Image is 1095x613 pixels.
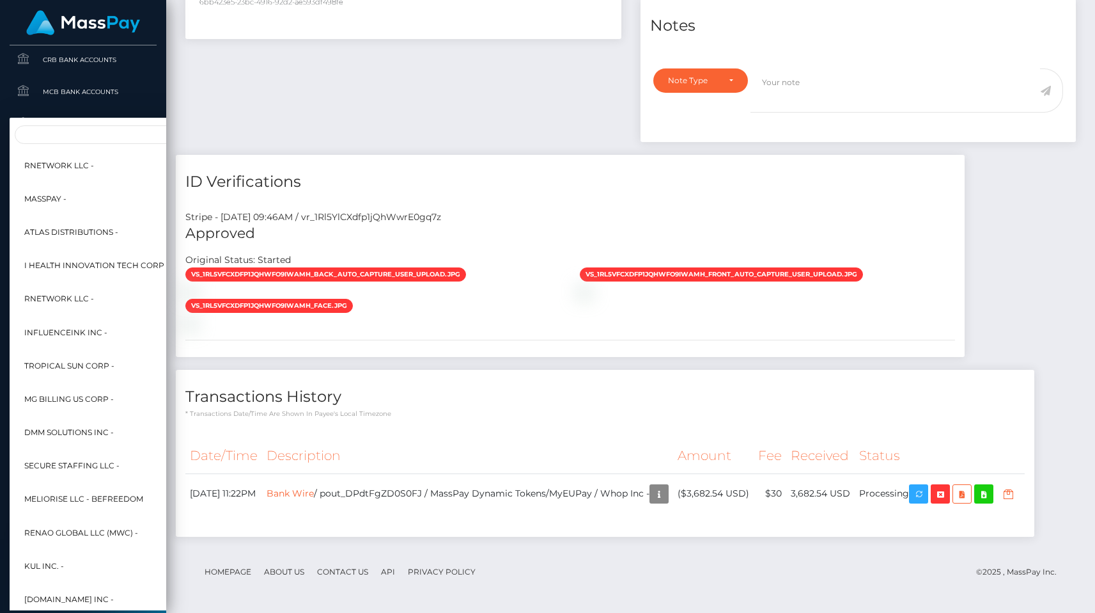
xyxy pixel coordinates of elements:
a: Contact Us [312,562,373,582]
span: Meliorise LLC - BEfreedom [24,491,143,507]
h5: Approved [185,224,955,244]
th: Fee [754,438,786,474]
input: Search [15,125,296,144]
span: MG Billing US Corp - [24,391,114,408]
img: MassPay Logo [26,10,140,35]
span: RNetwork LLC - [24,157,94,174]
span: MyEUPay Bank Accounts [15,116,151,131]
span: Kul Inc. - [24,558,64,575]
th: Received [786,438,855,474]
span: vs_1Rl5VfCXdfp1jQhWFO9IwamH_back_auto_capture_user_upload.jpg [185,267,466,282]
p: * Transactions date/time are shown in payee's local timezone [185,409,1025,418]
th: Date/Time [185,438,262,474]
td: / pout_DPdtFgZD0S0FJ / MassPay Dynamic Tokens/MyEUPay / Whop Inc - [262,474,673,514]
th: Amount [673,438,754,474]
a: Homepage [199,562,256,582]
span: I HEALTH INNOVATION TECH CORP - [24,257,169,274]
th: Status [855,438,1025,474]
span: [DOMAIN_NAME] INC - [24,591,114,608]
span: DMM Solutions Inc - [24,424,114,441]
h4: Notes [650,15,1067,37]
span: InfluenceInk Inc - [24,324,107,341]
a: About Us [259,562,309,582]
img: vr_1Rl5YlCXdfp1jQhWwrE0gq7zfile_1Rl5YfCXdfp1jQhW2k7aSFtB [185,318,196,328]
h4: Transactions History [185,386,1025,408]
span: CRB Bank Accounts [15,52,151,67]
h7: Original Status: Started [185,254,291,266]
span: rNetwork LLC - [24,291,94,307]
span: vs_1Rl5VfCXdfp1jQhWFO9IwamH_front_auto_capture_user_upload.jpg [580,267,863,282]
td: ($3,682.54 USD) [673,474,754,514]
div: Note Type [668,76,719,86]
img: vr_1Rl5YlCXdfp1jQhWwrE0gq7zfile_1Rl5YDCXdfp1jQhWrZ2Gxz4q [185,287,196,297]
h4: ID Verifications [185,171,955,193]
span: Renao Global LLC (MWC) - [24,525,138,541]
img: vr_1Rl5YlCXdfp1jQhWwrE0gq7zfile_1Rl5XzCXdfp1jQhWXynLEDYd [580,287,590,297]
span: Tropical Sun Corp - [24,358,114,374]
a: Privacy Policy [403,562,481,582]
div: Stripe - [DATE] 09:46AM / vr_1Rl5YlCXdfp1jQhWwrE0gq7z [176,211,965,224]
td: $30 [754,474,786,514]
a: Bank Wire [267,487,314,498]
span: MassPay - [24,191,66,207]
button: Note Type [653,68,749,93]
th: Description [262,438,673,474]
a: CRB Bank Accounts [10,46,157,74]
span: Secure Staffing LLC - [24,458,120,474]
td: [DATE] 11:22PM [185,474,262,514]
a: MyEUPay Bank Accounts [10,110,157,138]
span: Atlas Distributions - [24,224,118,241]
a: MCB Bank Accounts [10,78,157,106]
a: API [376,562,400,582]
td: Processing [855,474,1025,514]
span: MCB Bank Accounts [15,84,151,99]
div: © 2025 , MassPay Inc. [976,565,1066,579]
span: vs_1Rl5VfCXdfp1jQhWFO9IwamH_face.jpg [185,299,353,313]
td: 3,682.54 USD [786,474,855,514]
